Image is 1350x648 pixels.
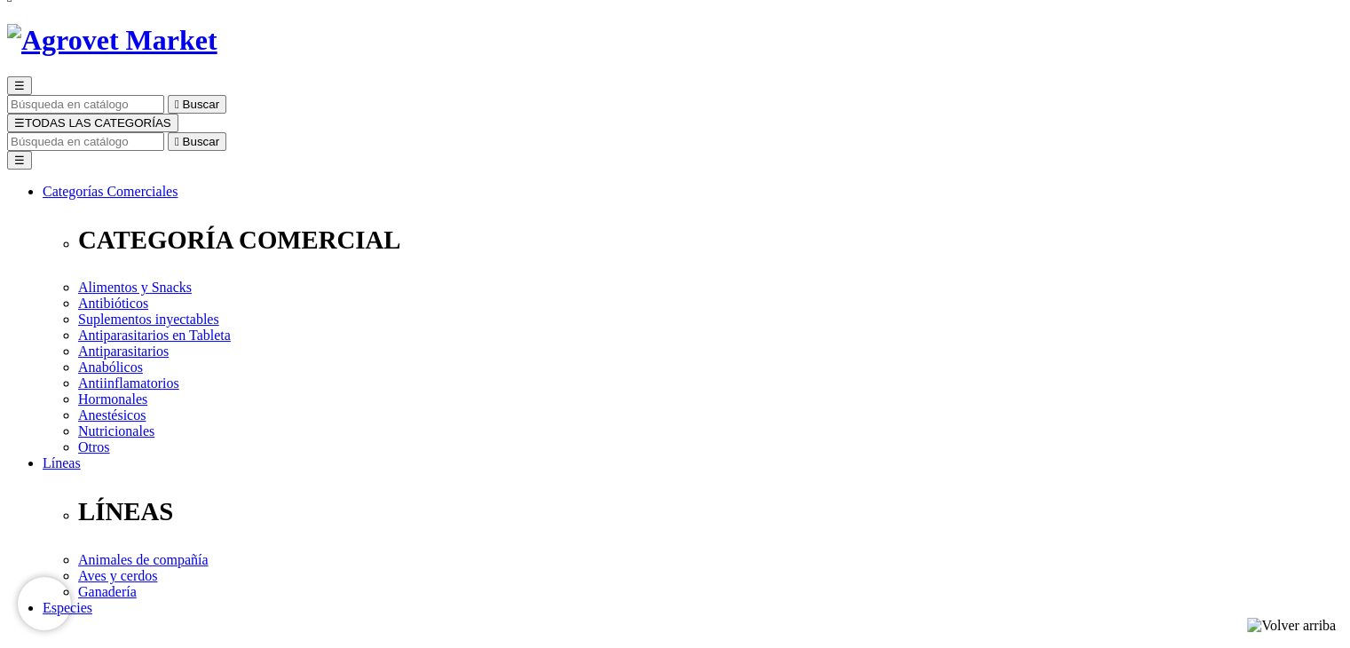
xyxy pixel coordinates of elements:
a: Hormonales [78,391,147,407]
button:  Buscar [168,132,226,151]
a: Otros [78,439,110,454]
i:  [175,135,179,148]
img: Agrovet Market [7,24,217,57]
span: Buscar [183,135,219,148]
i:  [175,98,179,111]
a: Antiparasitarios en Tableta [78,328,231,343]
input: Buscar [7,95,164,114]
a: Antibióticos [78,296,148,311]
p: LÍNEAS [78,497,1343,526]
a: Antiparasitarios [78,344,169,359]
button: ☰ [7,76,32,95]
button:  Buscar [168,95,226,114]
p: CATEGORÍA COMERCIAL [78,225,1343,255]
a: Suplementos inyectables [78,312,219,327]
span: ☰ [14,116,25,130]
a: Anestésicos [78,407,146,423]
a: Anabólicos [78,360,143,375]
a: Antiinflamatorios [78,375,179,391]
a: Aves y cerdos [78,568,157,583]
button: ☰ [7,151,32,170]
span: ☰ [14,79,25,92]
a: Ganadería [78,584,137,599]
img: Volver arriba [1247,618,1336,634]
iframe: Brevo live chat [18,577,71,630]
input: Buscar [7,132,164,151]
a: Animales de compañía [78,552,209,567]
a: Categorías Comerciales [43,184,178,199]
button: ☰TODAS LAS CATEGORÍAS [7,114,178,132]
span: Buscar [183,98,219,111]
a: Especies [43,600,92,615]
a: Líneas [43,455,81,470]
a: Alimentos y Snacks [78,280,192,295]
a: Nutricionales [78,423,154,439]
